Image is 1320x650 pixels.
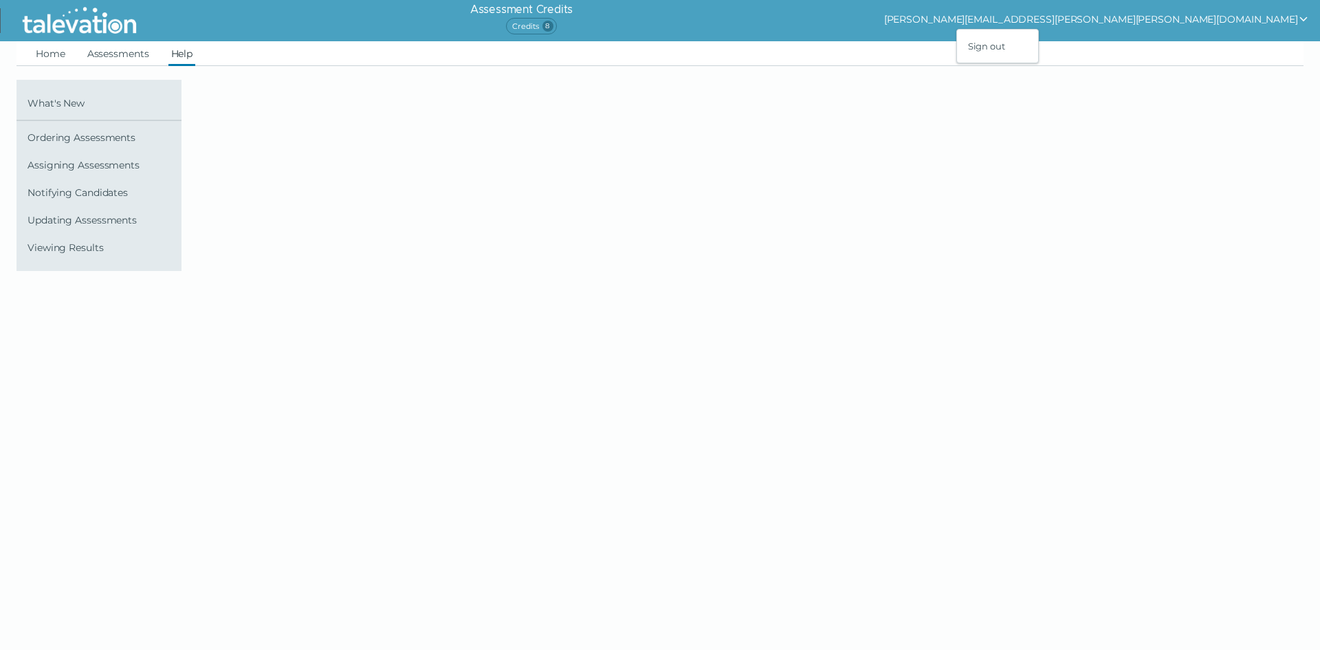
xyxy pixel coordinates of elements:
img: Talevation_Logo_Transparent_white.png [16,3,142,38]
a: Assessments [85,41,152,66]
span: 8 [542,21,553,32]
button: show user actions [884,11,1309,28]
div: Sign out [957,38,1038,54]
span: Credits [506,18,556,34]
span: Notifying Candidates [27,187,176,198]
a: Help [168,41,196,66]
h6: Assessment Credits [470,1,573,18]
span: What's New [27,98,176,109]
span: Updating Assessments [27,215,176,226]
span: Ordering Assessments [27,132,176,143]
span: Assigning Assessments [27,160,176,171]
span: Viewing Results [27,242,176,253]
a: Home [33,41,68,66]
